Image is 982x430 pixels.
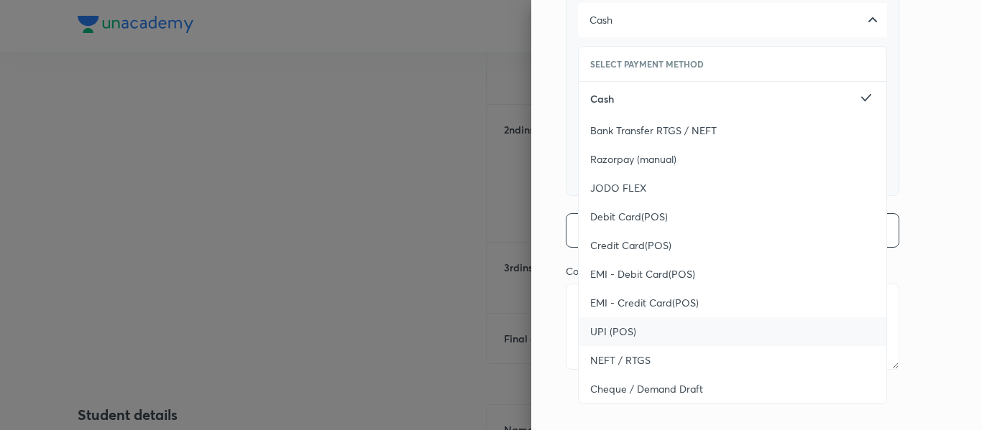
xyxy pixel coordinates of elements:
[590,267,695,281] span: EMI - Debit Card(POS)
[590,92,614,106] span: Cash
[579,202,886,231] a: Debit Card(POS)
[579,375,886,403] a: Cheque / Demand Draft
[579,346,886,375] a: NEFT / RTGS
[590,382,703,396] span: Cheque / Demand Draft
[579,145,886,174] a: Razorpay (manual)
[590,152,676,167] span: Razorpay (manual)
[589,13,612,27] span: Cash
[579,260,886,289] a: EMI - Debit Card(POS)
[590,324,636,339] span: UPI (POS)
[590,353,651,368] span: NEFT / RTGS
[590,210,668,224] span: Debit Card(POS)
[579,231,886,260] a: Credit Card(POS)
[579,289,886,317] a: EMI - Credit Card(POS)
[590,238,671,253] span: Credit Card(POS)
[579,317,886,346] a: UPI (POS)
[590,181,646,195] span: JODO FLEX
[579,82,886,116] a: Cash
[590,123,717,138] span: Bank Transfer RTGS / NEFT
[579,174,886,202] a: JODO FLEX
[579,47,886,82] li: Select Payment Method
[566,213,899,248] button: Add Payment Method
[590,296,699,310] span: EMI - Credit Card(POS)
[579,116,886,145] a: Bank Transfer RTGS / NEFT
[566,265,899,278] div: Comments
